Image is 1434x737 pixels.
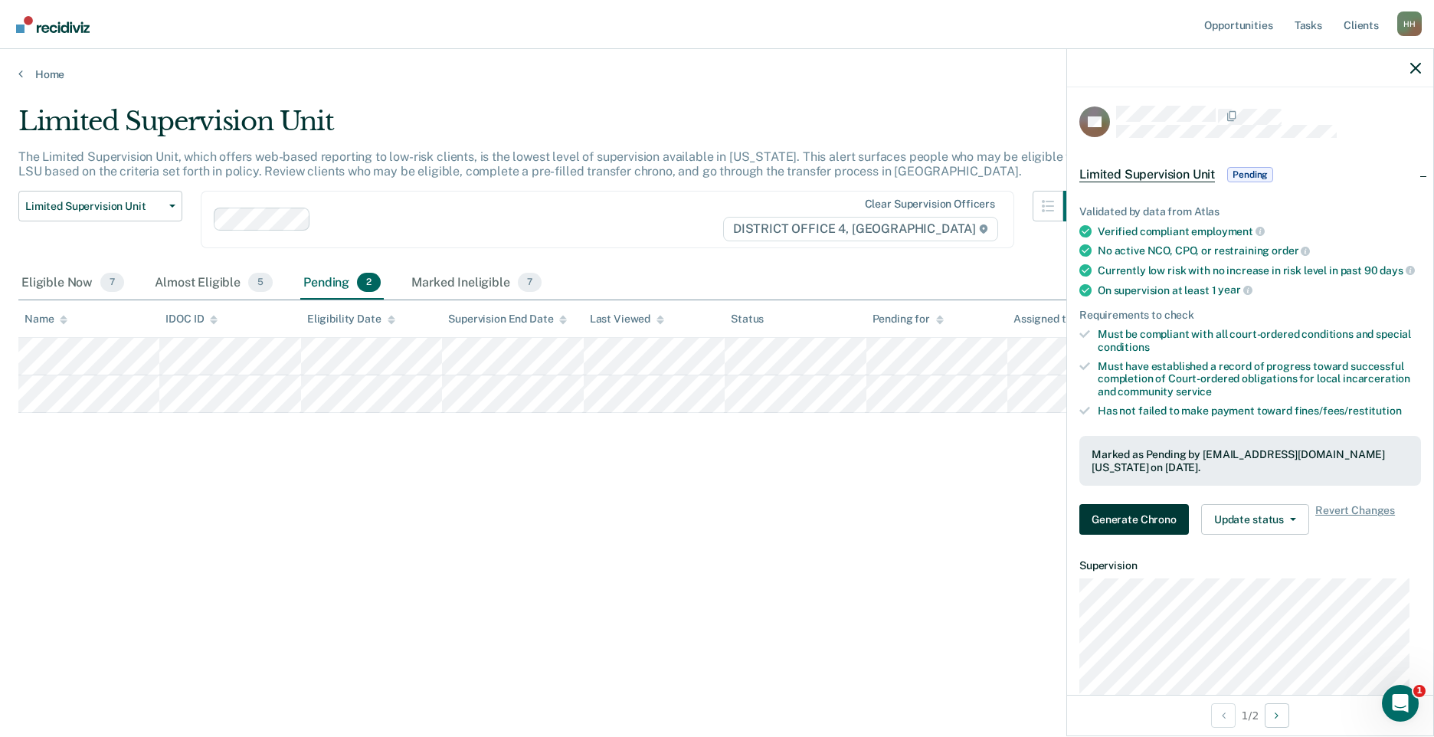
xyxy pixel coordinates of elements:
div: Pending [300,267,384,300]
div: Limited Supervision UnitPending [1067,150,1433,199]
span: Revert Changes [1315,504,1395,535]
div: Last Viewed [590,313,664,326]
div: Assigned to [1013,313,1085,326]
a: Home [18,67,1416,81]
div: Verified compliant [1098,224,1421,238]
span: 7 [518,273,542,293]
div: Validated by data from Atlas [1079,205,1421,218]
iframe: Intercom live chat [1382,685,1419,722]
div: Requirements to check [1079,309,1421,322]
div: Must be compliant with all court-ordered conditions and special conditions [1098,328,1421,354]
div: H H [1397,11,1422,36]
span: Limited Supervision Unit [1079,167,1215,182]
div: Name [25,313,67,326]
div: Marked as Pending by [EMAIL_ADDRESS][DOMAIN_NAME][US_STATE] on [DATE]. [1092,448,1409,474]
div: Limited Supervision Unit [18,106,1094,149]
span: 5 [248,273,273,293]
div: No active NCO, CPO, or restraining [1098,244,1421,257]
button: Previous Opportunity [1211,703,1236,728]
dt: Supervision [1079,559,1421,572]
div: Clear supervision officers [865,198,995,211]
span: Pending [1227,167,1273,182]
span: service [1176,385,1212,398]
div: Currently low risk with no increase in risk level in past 90 [1098,264,1421,277]
button: Profile dropdown button [1397,11,1422,36]
div: Has not failed to make payment toward [1098,405,1421,418]
button: Next Opportunity [1265,703,1289,728]
div: Marked Ineligible [408,267,545,300]
div: On supervision at least 1 [1098,283,1421,297]
div: Supervision End Date [448,313,567,326]
span: 1 [1413,685,1426,697]
button: Generate Chrono [1079,504,1189,535]
p: The Limited Supervision Unit, which offers web-based reporting to low-risk clients, is the lowest... [18,149,1082,179]
div: Eligibility Date [307,313,395,326]
button: Update status [1201,504,1309,535]
div: Almost Eligible [152,267,276,300]
a: Navigate to form link [1079,504,1195,535]
div: IDOC ID [165,313,218,326]
div: Status [731,313,764,326]
div: 1 / 2 [1067,695,1433,735]
span: 7 [100,273,124,293]
span: days [1380,264,1414,277]
span: fines/fees/restitution [1295,405,1402,417]
span: DISTRICT OFFICE 4, [GEOGRAPHIC_DATA] [723,217,998,241]
div: Pending for [873,313,944,326]
span: year [1218,283,1252,296]
div: Must have established a record of progress toward successful completion of Court-ordered obligati... [1098,360,1421,398]
span: employment [1191,225,1264,237]
span: order [1272,244,1310,257]
div: Eligible Now [18,267,127,300]
img: Recidiviz [16,16,90,33]
span: 2 [357,273,381,293]
span: Limited Supervision Unit [25,200,163,213]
